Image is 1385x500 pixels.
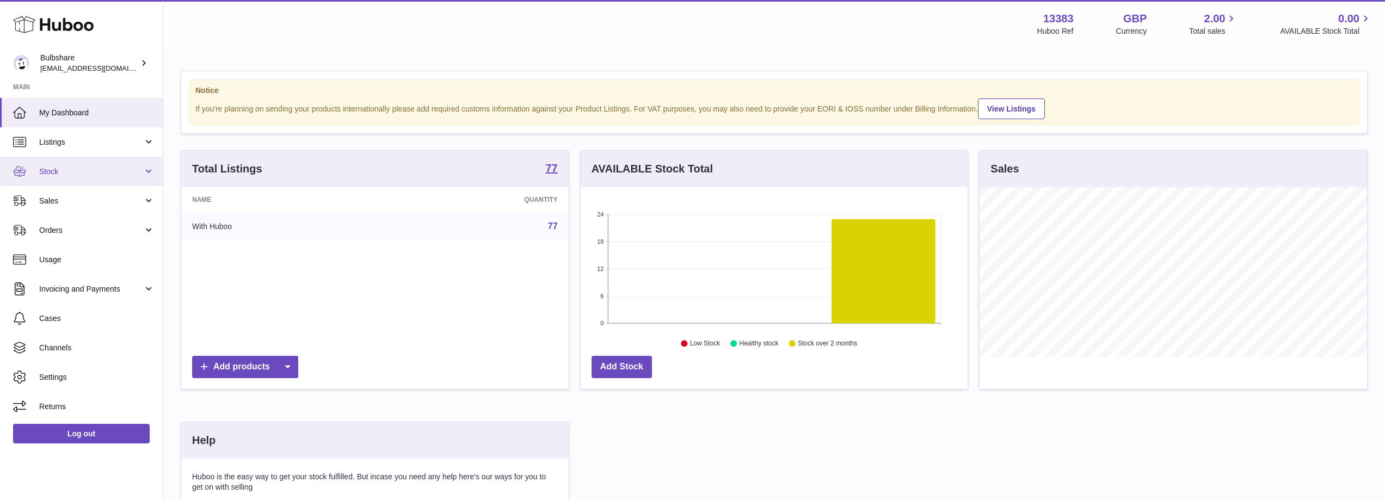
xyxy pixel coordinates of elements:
[600,320,604,326] text: 0
[195,97,1353,119] div: If you're planning on sending your products internationally please add required customs informati...
[13,55,29,71] img: rimmellive@bulbshare.com
[192,472,558,492] p: Huboo is the easy way to get your stock fulfilled. But incase you need any help here's our ways f...
[1189,26,1238,36] span: Total sales
[739,340,779,348] text: Healthy stock
[40,64,160,72] span: [EMAIL_ADDRESS][DOMAIN_NAME]
[195,85,1353,96] strong: Notice
[978,98,1045,119] a: View Listings
[192,433,216,448] h3: Help
[181,187,385,212] th: Name
[39,137,143,147] span: Listings
[181,212,385,240] td: With Huboo
[1280,26,1372,36] span: AVAILABLE Stock Total
[40,53,138,73] div: Bulbshare
[192,356,298,378] a: Add products
[39,196,143,206] span: Sales
[39,313,155,324] span: Cases
[1116,26,1147,36] div: Currency
[13,424,150,443] a: Log out
[1123,11,1147,26] strong: GBP
[1338,11,1359,26] span: 0.00
[545,163,557,176] a: 77
[1037,26,1074,36] div: Huboo Ref
[39,166,143,177] span: Stock
[990,162,1019,176] h3: Sales
[597,238,604,245] text: 18
[597,266,604,272] text: 12
[548,221,558,231] a: 77
[690,340,721,348] text: Low Stock
[39,402,155,412] span: Returns
[39,108,155,118] span: My Dashboard
[592,162,713,176] h3: AVAILABLE Stock Total
[39,225,143,236] span: Orders
[592,356,652,378] a: Add Stock
[1043,11,1074,26] strong: 13383
[1280,11,1372,36] a: 0.00 AVAILABLE Stock Total
[600,293,604,299] text: 6
[1189,11,1238,36] a: 2.00 Total sales
[192,162,262,176] h3: Total Listings
[39,343,155,353] span: Channels
[39,372,155,382] span: Settings
[545,163,557,174] strong: 77
[39,284,143,294] span: Invoicing and Payments
[39,255,155,265] span: Usage
[798,340,857,348] text: Stock over 2 months
[597,211,604,218] text: 24
[1204,11,1226,26] span: 2.00
[385,187,568,212] th: Quantity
